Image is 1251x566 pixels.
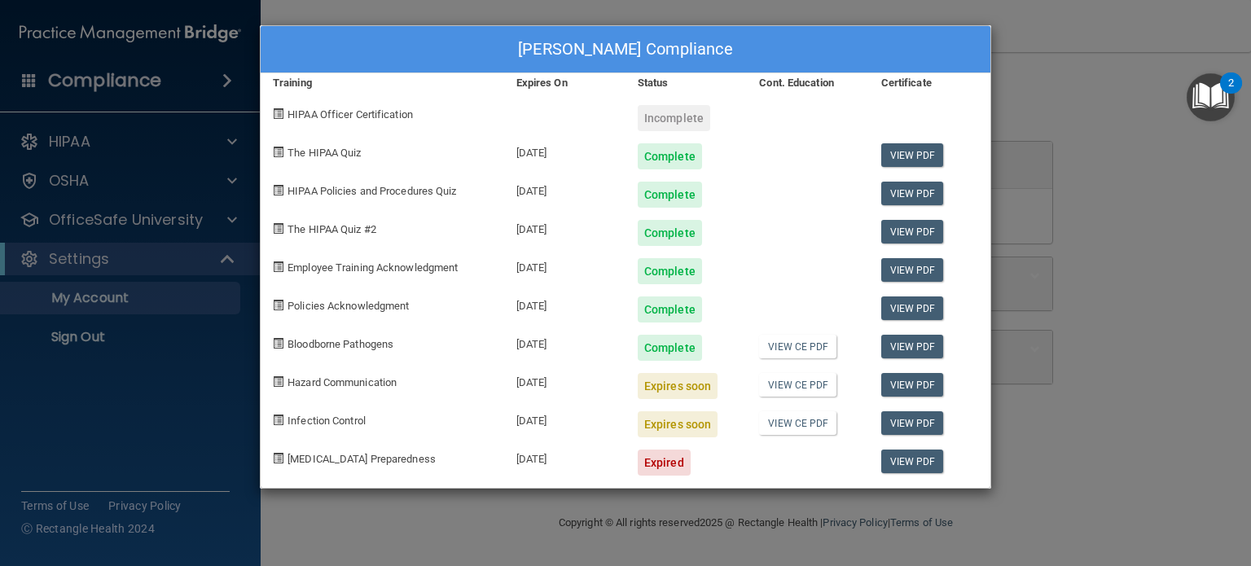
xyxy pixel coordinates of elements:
[261,26,990,73] div: [PERSON_NAME] Compliance
[759,373,836,397] a: View CE PDF
[638,220,702,246] div: Complete
[881,335,944,358] a: View PDF
[881,450,944,473] a: View PDF
[638,143,702,169] div: Complete
[881,373,944,397] a: View PDF
[504,437,625,476] div: [DATE]
[638,335,702,361] div: Complete
[288,338,393,350] span: Bloodborne Pathogens
[504,73,625,93] div: Expires On
[881,296,944,320] a: View PDF
[1228,83,1234,104] div: 2
[881,182,944,205] a: View PDF
[638,105,710,131] div: Incomplete
[638,258,702,284] div: Complete
[881,220,944,244] a: View PDF
[638,411,718,437] div: Expires soon
[625,73,747,93] div: Status
[881,258,944,282] a: View PDF
[288,415,366,427] span: Infection Control
[747,73,868,93] div: Cont. Education
[504,131,625,169] div: [DATE]
[288,300,409,312] span: Policies Acknowledgment
[759,411,836,435] a: View CE PDF
[638,450,691,476] div: Expired
[881,143,944,167] a: View PDF
[288,147,361,159] span: The HIPAA Quiz
[504,169,625,208] div: [DATE]
[881,411,944,435] a: View PDF
[638,296,702,322] div: Complete
[759,335,836,358] a: View CE PDF
[288,376,397,388] span: Hazard Communication
[504,322,625,361] div: [DATE]
[504,246,625,284] div: [DATE]
[261,73,504,93] div: Training
[288,453,436,465] span: [MEDICAL_DATA] Preparedness
[288,261,458,274] span: Employee Training Acknowledgment
[504,361,625,399] div: [DATE]
[504,208,625,246] div: [DATE]
[288,223,376,235] span: The HIPAA Quiz #2
[504,284,625,322] div: [DATE]
[638,182,702,208] div: Complete
[504,399,625,437] div: [DATE]
[638,373,718,399] div: Expires soon
[869,73,990,93] div: Certificate
[288,108,413,121] span: HIPAA Officer Certification
[1187,73,1235,121] button: Open Resource Center, 2 new notifications
[288,185,456,197] span: HIPAA Policies and Procedures Quiz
